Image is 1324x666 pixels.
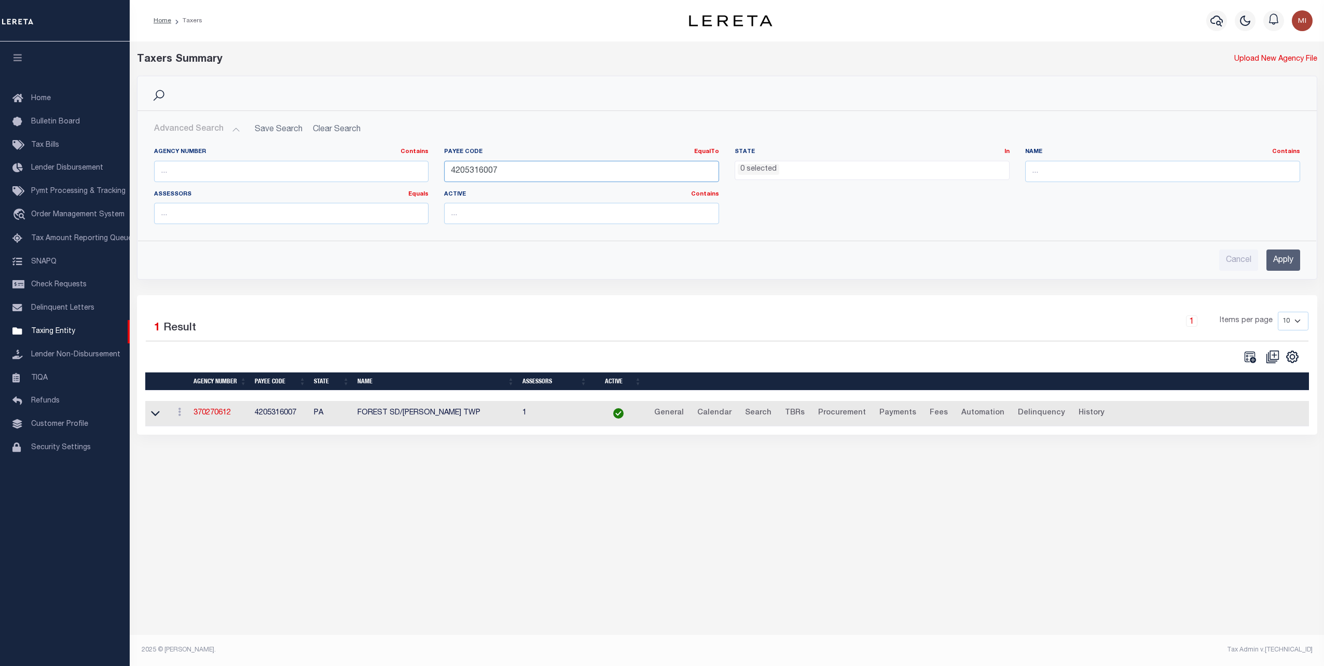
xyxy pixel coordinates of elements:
[194,409,231,417] a: 370270612
[1004,149,1010,155] a: In
[31,235,132,242] span: Tax Amount Reporting Queue
[444,203,719,224] input: ...
[31,258,57,265] span: SNAPQ
[645,372,1324,391] th: &nbsp;
[154,190,429,199] label: Assessors
[780,405,809,422] a: TBRs
[251,401,310,426] td: 4205316007
[444,148,719,157] label: Payee Code
[12,209,29,222] i: travel_explore
[353,401,518,426] td: FOREST SD/[PERSON_NAME] TWP
[31,328,75,335] span: Taxing Entity
[650,405,688,422] a: General
[444,190,719,199] label: Active
[31,444,91,451] span: Security Settings
[957,405,1009,422] a: Automation
[875,405,921,422] a: Payments
[154,161,429,182] input: ...
[31,95,51,102] span: Home
[1013,405,1070,422] a: Delinquency
[444,161,719,182] input: ...
[154,148,429,157] label: Agency Number
[408,191,429,197] a: Equals
[31,118,80,126] span: Bulletin Board
[693,405,736,422] a: Calendar
[1266,249,1300,271] input: Apply
[154,18,171,24] a: Home
[691,191,719,197] a: Contains
[163,320,196,337] label: Result
[251,372,310,391] th: Payee Code: activate to sort column ascending
[518,401,591,426] td: 1
[694,149,719,155] a: EqualTo
[1272,149,1300,155] a: Contains
[401,149,429,155] a: Contains
[1219,249,1258,271] input: Cancel
[518,372,591,391] th: Assessors: activate to sort column ascending
[154,119,240,140] button: Advanced Search
[154,203,429,224] input: ...
[353,372,518,391] th: Name: activate to sort column ascending
[31,351,120,358] span: Lender Non-Disbursement
[31,374,48,381] span: TIQA
[189,372,251,391] th: Agency Number: activate to sort column ascending
[1234,54,1317,65] a: Upload New Agency File
[738,164,779,175] li: 0 selected
[1220,315,1273,327] span: Items per page
[1025,161,1300,182] input: ...
[310,401,353,426] td: PA
[171,16,202,25] li: Taxers
[154,323,160,334] span: 1
[31,421,88,428] span: Customer Profile
[31,188,126,195] span: Pymt Processing & Tracking
[310,372,353,391] th: State: activate to sort column ascending
[613,408,624,419] img: check-icon-green.svg
[925,405,953,422] a: Fees
[31,397,60,405] span: Refunds
[1025,148,1300,157] label: Name
[31,304,94,312] span: Delinquent Letters
[31,281,87,288] span: Check Requests
[735,148,1010,157] label: State
[591,372,645,391] th: Active: activate to sort column ascending
[31,211,125,218] span: Order Management System
[1074,405,1109,422] a: History
[1186,315,1197,327] a: 1
[137,52,1018,67] div: Taxers Summary
[740,405,776,422] a: Search
[689,15,772,26] img: logo-dark.svg
[31,164,103,172] span: Lender Disbursement
[1292,10,1313,31] img: svg+xml;base64,PHN2ZyB4bWxucz0iaHR0cDovL3d3dy53My5vcmcvMjAwMC9zdmciIHBvaW50ZXItZXZlbnRzPSJub25lIi...
[31,142,59,149] span: Tax Bills
[813,405,871,422] a: Procurement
